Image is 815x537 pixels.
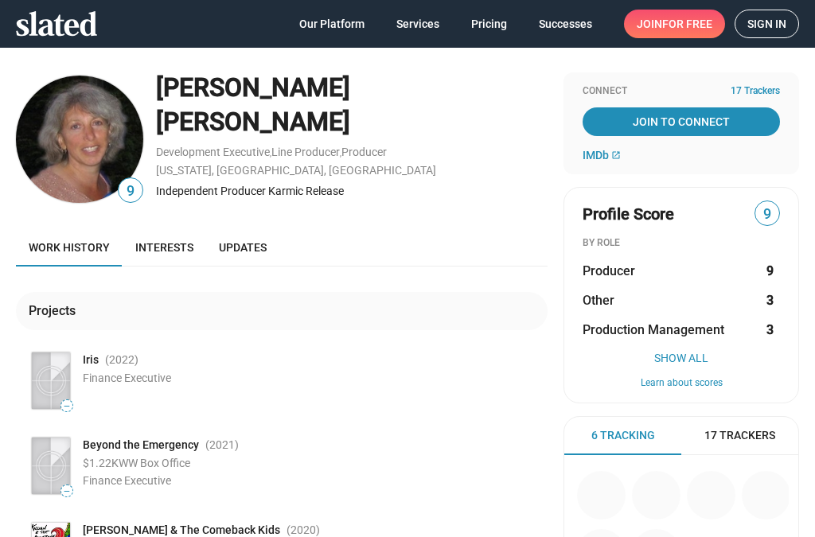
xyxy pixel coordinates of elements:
span: — [61,487,72,496]
span: Work history [29,241,110,254]
div: BY ROLE [583,237,780,250]
span: Producer [583,263,635,279]
span: Iris [83,352,99,368]
a: Producer [341,146,387,158]
span: Our Platform [299,10,365,38]
a: Work history [16,228,123,267]
button: Show All [583,352,780,364]
a: Joinfor free [624,10,725,38]
span: Successes [539,10,592,38]
img: Roberta Morris Purdee [16,76,143,203]
a: Services [384,10,452,38]
span: (2021 ) [205,438,239,453]
strong: 3 [766,292,774,309]
strong: 3 [766,321,774,338]
span: — [61,402,72,411]
a: Line Producer [271,146,340,158]
span: $1.22K [83,457,119,469]
a: IMDb [583,149,621,161]
span: Pricing [471,10,507,38]
span: Updates [219,241,267,254]
div: Projects [29,302,82,319]
span: 9 [119,181,142,202]
span: for free [662,10,712,38]
a: Pricing [458,10,520,38]
span: (2022 ) [105,352,138,368]
span: Profile Score [583,204,674,225]
span: 17 Trackers [731,85,780,98]
strong: 9 [766,263,774,279]
span: IMDb [583,149,609,161]
span: Sign in [747,10,786,37]
span: Beyond the Emergency [83,438,199,453]
div: Independent Producer Karmic Release [156,184,548,199]
span: Finance Executive [83,372,171,384]
span: , [340,149,341,158]
a: [US_STATE], [GEOGRAPHIC_DATA], [GEOGRAPHIC_DATA] [156,164,436,177]
a: Our Platform [287,10,377,38]
div: Connect [583,85,780,98]
span: 9 [755,204,779,225]
button: Learn about scores [583,377,780,390]
a: Updates [206,228,279,267]
span: Services [396,10,439,38]
span: 6 Tracking [591,428,655,443]
a: Sign in [735,10,799,38]
span: Interests [135,241,193,254]
span: 17 Trackers [704,428,775,443]
div: [PERSON_NAME] [PERSON_NAME] [156,71,548,138]
a: Development Executive [156,146,270,158]
span: Other [583,292,614,309]
span: WW Box Office [119,457,190,469]
a: Join To Connect [583,107,780,136]
mat-icon: open_in_new [611,150,621,160]
a: Successes [526,10,605,38]
a: Interests [123,228,206,267]
span: Join [637,10,712,38]
span: Join To Connect [586,107,777,136]
span: Finance Executive [83,474,171,487]
img: Poster: Beyond the Emergency [32,438,70,494]
span: Production Management [583,321,724,338]
img: Poster: Iris [32,352,70,409]
span: , [270,149,271,158]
